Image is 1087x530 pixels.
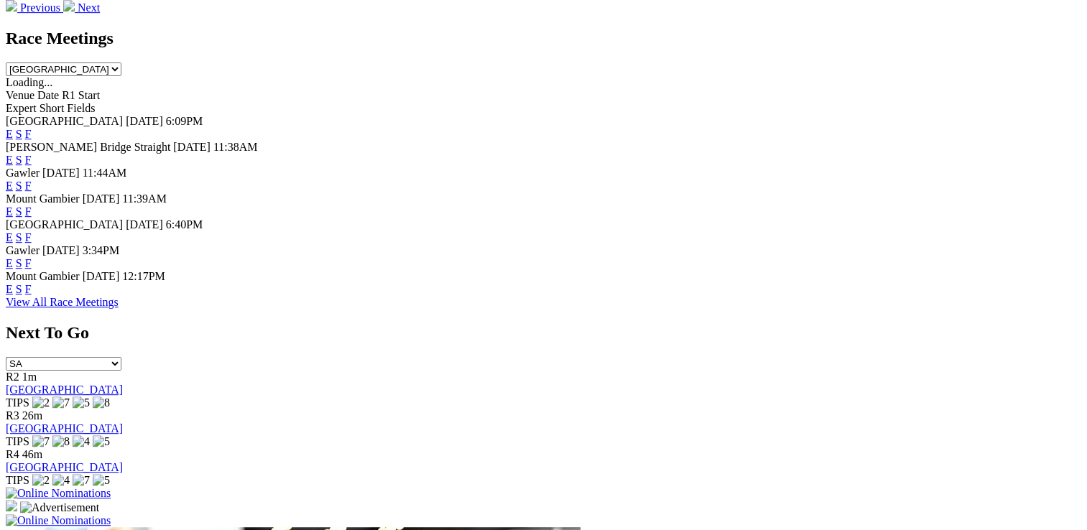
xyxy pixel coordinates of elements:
img: 4 [73,435,90,448]
a: E [6,283,13,295]
span: 11:38AM [213,141,258,153]
a: S [16,257,22,269]
img: Advertisement [20,501,99,514]
a: S [16,154,22,166]
a: E [6,231,13,243]
a: S [16,283,22,295]
img: 8 [93,396,110,409]
a: E [6,180,13,192]
a: F [25,154,32,166]
span: TIPS [6,474,29,486]
span: 26m [22,409,42,422]
span: Gawler [6,167,40,179]
a: [GEOGRAPHIC_DATA] [6,422,123,434]
a: E [6,154,13,166]
img: 5 [73,396,90,409]
a: S [16,180,22,192]
a: F [25,205,32,218]
a: F [25,257,32,269]
span: 11:44AM [83,167,127,179]
span: [GEOGRAPHIC_DATA] [6,218,123,231]
span: [DATE] [173,141,211,153]
h2: Race Meetings [6,29,1081,48]
span: R3 [6,409,19,422]
img: Online Nominations [6,487,111,500]
a: S [16,205,22,218]
span: 6:40PM [166,218,203,231]
span: R2 [6,371,19,383]
span: R4 [6,448,19,460]
span: Mount Gambier [6,270,80,282]
span: 12:17PM [122,270,165,282]
img: 4 [52,474,70,487]
span: TIPS [6,396,29,409]
span: Expert [6,102,37,114]
span: [DATE] [126,218,163,231]
span: TIPS [6,435,29,447]
a: S [16,128,22,140]
span: [DATE] [42,244,80,256]
a: E [6,128,13,140]
img: 2 [32,474,50,487]
img: 8 [52,435,70,448]
img: 2 [32,396,50,409]
a: View All Race Meetings [6,296,119,308]
a: F [25,231,32,243]
a: E [6,205,13,218]
a: F [25,283,32,295]
a: Next [63,1,100,14]
a: F [25,180,32,192]
span: [DATE] [42,167,80,179]
span: Fields [67,102,95,114]
span: [PERSON_NAME] Bridge Straight [6,141,170,153]
span: 3:34PM [83,244,120,256]
span: Gawler [6,244,40,256]
span: [DATE] [83,192,120,205]
span: 1m [22,371,37,383]
a: F [25,128,32,140]
img: Online Nominations [6,514,111,527]
span: Venue [6,89,34,101]
span: R1 Start [62,89,100,101]
img: 5 [93,474,110,487]
a: [GEOGRAPHIC_DATA] [6,383,123,396]
img: 7 [32,435,50,448]
img: 5 [93,435,110,448]
span: 6:09PM [166,115,203,127]
span: Previous [20,1,60,14]
span: Next [78,1,100,14]
img: 7 [52,396,70,409]
a: Previous [6,1,63,14]
span: Date [37,89,59,101]
span: [DATE] [126,115,163,127]
span: [GEOGRAPHIC_DATA] [6,115,123,127]
span: Loading... [6,76,52,88]
span: Mount Gambier [6,192,80,205]
span: 46m [22,448,42,460]
span: [DATE] [83,270,120,282]
img: 15187_Greyhounds_GreysPlayCentral_Resize_SA_WebsiteBanner_300x115_2025.jpg [6,500,17,511]
img: 7 [73,474,90,487]
a: E [6,257,13,269]
a: S [16,231,22,243]
span: 11:39AM [122,192,167,205]
a: [GEOGRAPHIC_DATA] [6,461,123,473]
span: Short [40,102,65,114]
h2: Next To Go [6,323,1081,343]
